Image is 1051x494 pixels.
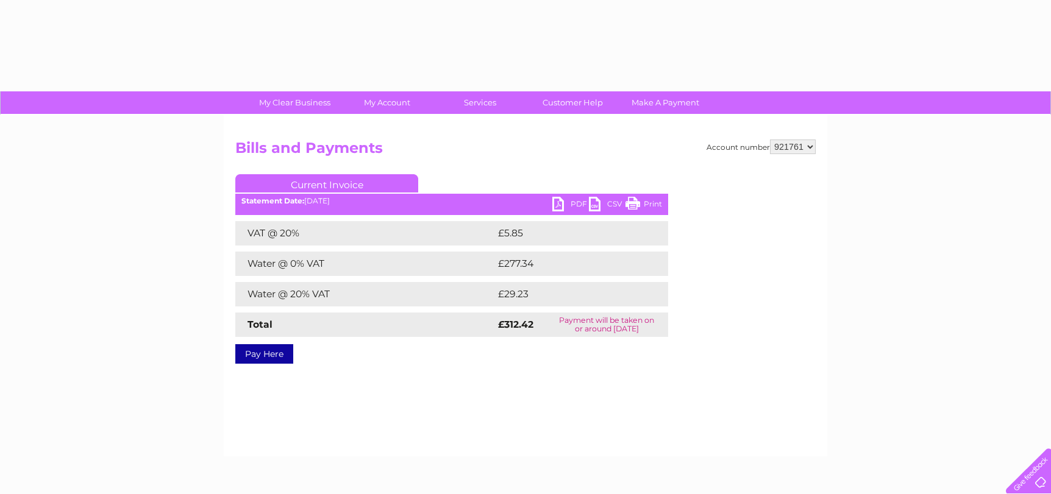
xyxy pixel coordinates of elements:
[235,139,816,163] h2: Bills and Payments
[430,91,530,114] a: Services
[235,197,668,205] div: [DATE]
[625,197,662,214] a: Print
[337,91,438,114] a: My Account
[235,252,495,276] td: Water @ 0% VAT
[235,344,293,364] a: Pay Here
[235,174,418,192] a: Current Invoice
[244,91,345,114] a: My Clear Business
[495,221,640,245] td: £5.85
[235,221,495,245] td: VAT @ 20%
[552,197,589,214] a: PDF
[235,282,495,306] td: Water @ 20% VAT
[707,139,816,154] div: Account number
[615,91,716,114] a: Make A Payment
[248,319,273,330] strong: Total
[241,196,304,205] b: Statement Date:
[522,91,623,114] a: Customer Help
[589,197,625,214] a: CSV
[495,282,643,306] td: £29.23
[546,312,668,337] td: Payment will be taken on or around [DATE]
[498,319,533,330] strong: £312.42
[495,252,646,276] td: £277.34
